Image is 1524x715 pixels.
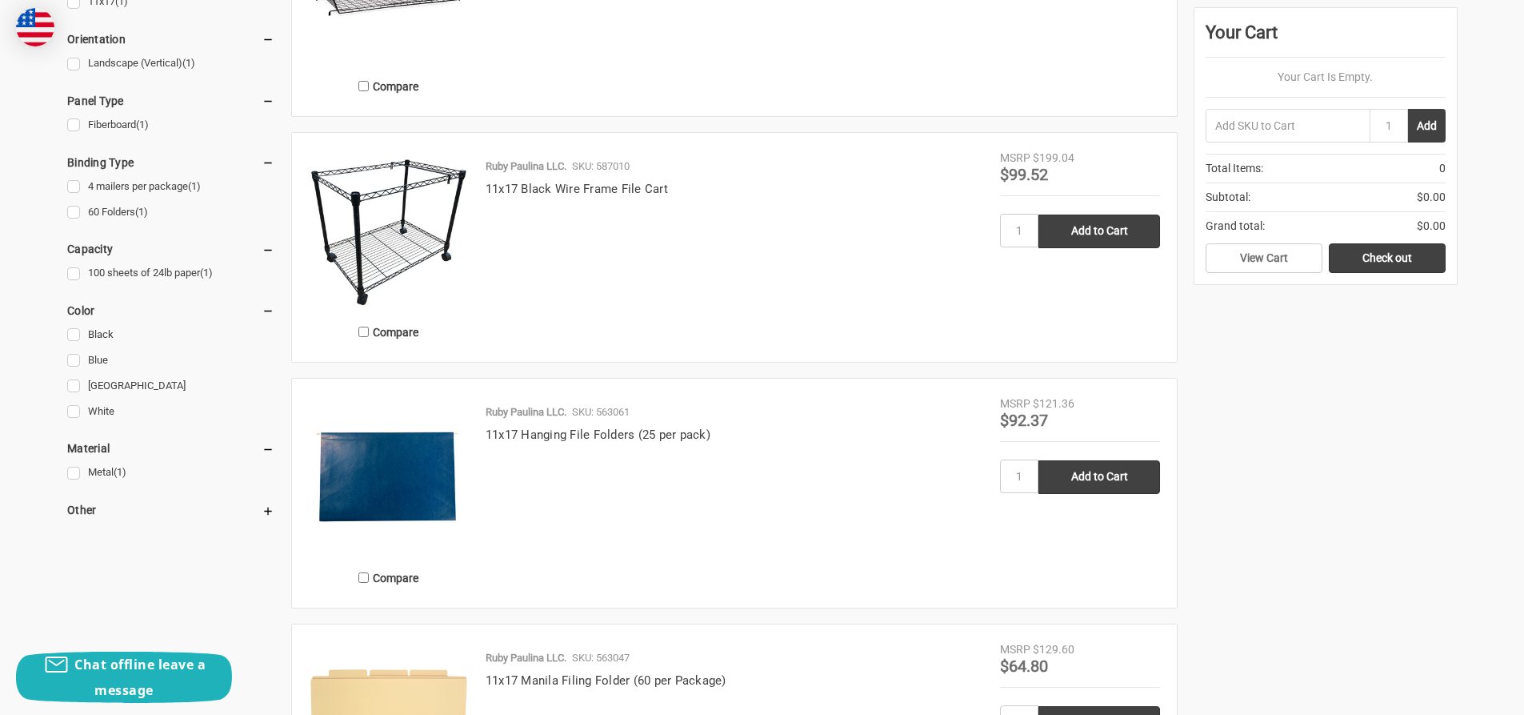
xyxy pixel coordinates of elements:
input: Compare [358,81,369,91]
h5: Binding Type [67,153,274,172]
span: $0.00 [1417,218,1446,235]
span: (1) [182,57,195,69]
img: duty and tax information for United States [16,8,54,46]
div: MSRP [1000,396,1030,412]
a: White [67,401,274,423]
p: SKU: 563061 [572,404,630,420]
span: Grand total: [1206,218,1265,235]
div: MSRP [1000,641,1030,658]
h5: Orientation [67,30,274,49]
img: 11x17 Black Wire Frame File Cart [309,150,469,310]
p: SKU: 587010 [572,159,630,175]
a: Landscape (Vertical) [67,53,274,74]
label: Compare [309,73,469,99]
a: [GEOGRAPHIC_DATA] [67,376,274,397]
button: Add [1408,109,1446,143]
h5: Capacity [67,239,274,259]
span: Chat offline leave a message [74,656,206,699]
span: 0 [1439,160,1446,177]
a: View Cart [1206,243,1322,274]
a: Fiberboard [67,114,274,136]
button: Chat offline leave a message [16,652,232,703]
span: $99.52 [1000,165,1048,184]
span: $129.60 [1033,643,1074,656]
span: $121.36 [1033,397,1074,410]
span: (1) [136,118,149,131]
span: (1) [135,206,148,218]
a: 60 Folders [67,202,274,223]
span: (1) [188,180,201,192]
a: Blue [67,350,274,372]
span: (1) [200,267,213,279]
span: $64.80 [1000,657,1048,676]
h5: Material [67,439,274,458]
span: (1) [114,466,126,478]
a: 4 mailers per package [67,176,274,198]
h5: Panel Type [67,91,274,110]
input: Add to Cart [1038,215,1160,248]
h5: Color [67,301,274,320]
p: Your Cart Is Empty. [1206,69,1446,86]
a: Black [67,324,274,346]
a: 11x17 Hanging File Folders (25 per pack) [486,428,710,442]
iframe: Google Customer Reviews [1392,672,1524,715]
input: Add SKU to Cart [1206,109,1370,143]
input: Add to Cart [1038,460,1160,494]
span: $92.37 [1000,411,1048,430]
a: 11x17 Black Wire Frame File Cart [486,182,668,196]
label: Compare [309,319,469,345]
p: Ruby Paulina LLC. [486,650,566,666]
p: SKU: 563047 [572,650,630,666]
span: Total Items: [1206,160,1263,177]
input: Compare [358,572,369,583]
a: 100 sheets of 24lb paper [67,263,274,284]
input: Compare [358,327,369,337]
span: Subtotal: [1206,189,1250,206]
h5: Other [67,500,274,520]
label: Compare [309,564,469,591]
a: 11x17 Manila Filing Folder (60 per Package) [486,673,726,688]
div: MSRP [1000,150,1030,167]
img: 11x17 Hanging File Folders [309,396,469,556]
a: Check out [1329,243,1446,274]
span: $199.04 [1033,151,1074,164]
span: $0.00 [1417,189,1446,206]
p: Ruby Paulina LLC. [486,159,566,175]
div: Your Cart [1206,19,1446,58]
p: Ruby Paulina LLC. [486,404,566,420]
a: Metal [67,462,274,484]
